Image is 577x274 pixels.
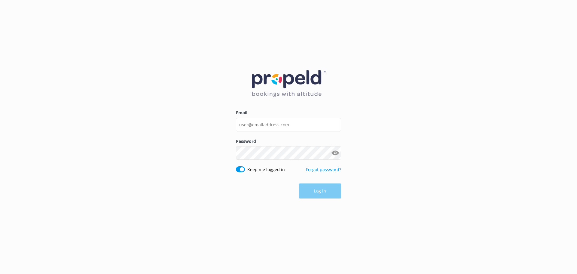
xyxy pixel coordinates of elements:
button: Show password [329,147,341,159]
label: Password [236,138,341,145]
img: 12-1677471078.png [252,70,325,97]
a: Forgot password? [306,167,341,172]
label: Keep me logged in [247,166,285,173]
input: user@emailaddress.com [236,118,341,131]
label: Email [236,109,341,116]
